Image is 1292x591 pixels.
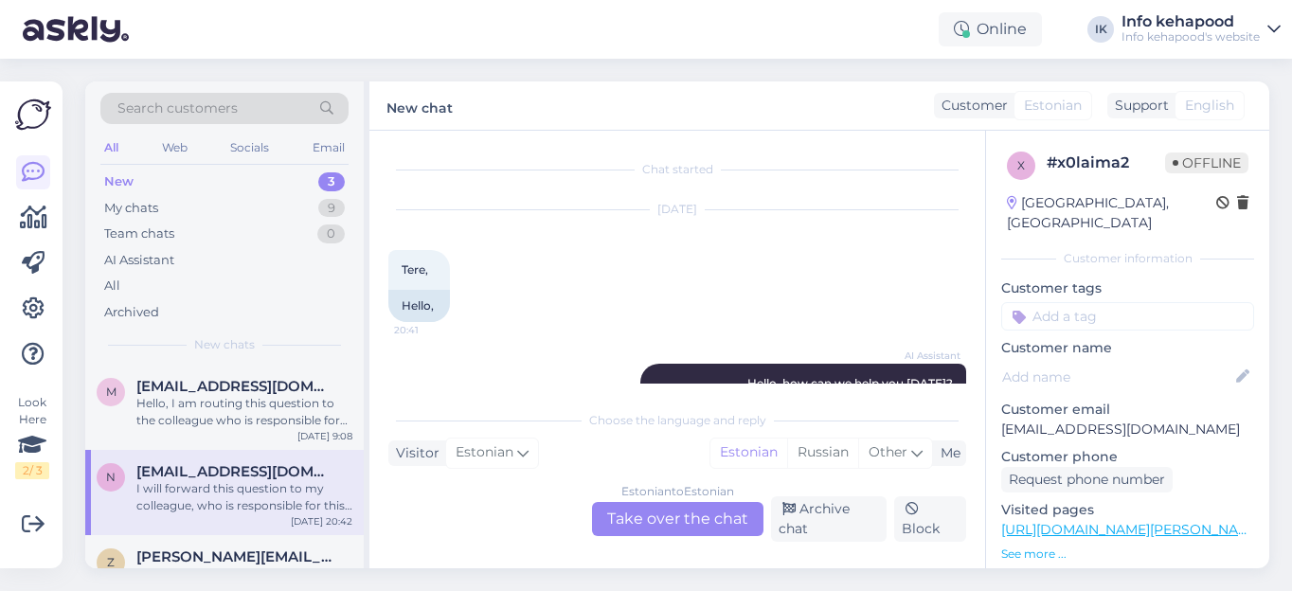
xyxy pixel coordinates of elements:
input: Add name [1002,367,1232,387]
div: 2 / 3 [15,462,49,479]
div: Team chats [104,224,174,243]
p: Customer phone [1001,447,1254,467]
div: Block [894,496,966,542]
div: 0 [317,224,345,243]
p: See more ... [1001,546,1254,563]
span: x [1017,158,1025,172]
div: New [104,172,134,191]
a: Info kehapoodInfo kehapood's website [1122,14,1281,45]
div: IK [1087,16,1114,43]
div: All [104,277,120,295]
a: [URL][DOMAIN_NAME][PERSON_NAME] [1001,521,1263,538]
div: Hello, I am routing this question to the colleague who is responsible for this topic. The reply m... [136,395,352,429]
div: Archive chat [771,496,888,542]
div: Archived [104,303,159,322]
div: [DATE] 20:42 [291,514,352,528]
div: My chats [104,199,158,218]
div: Visitor [388,443,440,463]
div: Info kehapood [1122,14,1260,29]
span: New chats [194,336,255,353]
div: [DATE] 9:08 [297,429,352,443]
span: monobeautyspace02@gmail.com [136,378,333,395]
span: AI Assistant [889,349,960,363]
span: z [107,555,115,569]
div: Chat started [388,161,966,178]
div: Online [939,12,1042,46]
div: Estonian to Estonian [621,483,734,500]
p: [EMAIL_ADDRESS][DOMAIN_NAME] [1001,420,1254,439]
p: Visited pages [1001,500,1254,520]
div: Customer information [1001,250,1254,267]
span: 20:41 [394,323,465,337]
input: Add a tag [1001,302,1254,331]
div: AI Assistant [104,251,174,270]
div: Socials [226,135,273,160]
div: Info kehapood's website [1122,29,1260,45]
p: Customer name [1001,338,1254,358]
div: Me [933,443,960,463]
span: Estonian [456,442,513,463]
div: Web [158,135,191,160]
div: 9 [318,199,345,218]
div: 3 [318,172,345,191]
span: Search customers [117,98,238,118]
div: Russian [787,439,858,467]
span: m [106,385,117,399]
span: Offline [1165,152,1248,173]
div: [GEOGRAPHIC_DATA], [GEOGRAPHIC_DATA] [1007,193,1216,233]
div: Look Here [15,394,49,479]
div: Estonian [710,439,787,467]
div: Choose the language and reply [388,412,966,429]
span: Tere, [402,262,428,277]
span: n [106,470,116,484]
img: Askly Logo [15,97,51,133]
span: Estonian [1024,96,1082,116]
div: [DATE] [388,201,966,218]
p: Customer tags [1001,278,1254,298]
div: Take over the chat [592,502,763,536]
div: # x0laima2 [1047,152,1165,174]
div: Email [309,135,349,160]
div: Support [1107,96,1169,116]
span: Hello, how can we help you [DATE]? [747,376,953,390]
div: Attachment [136,565,352,582]
div: I will forward this question to my colleague, who is responsible for this. The reply will be here... [136,480,352,514]
div: All [100,135,122,160]
label: New chat [386,93,453,118]
span: Other [869,443,907,460]
p: Customer email [1001,400,1254,420]
span: English [1185,96,1234,116]
div: Hello, [388,290,450,322]
span: nadyanemes@gmail.com [136,463,333,480]
div: Request phone number [1001,467,1173,492]
span: zhanna@avaster.ee [136,548,333,565]
div: Customer [934,96,1008,116]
